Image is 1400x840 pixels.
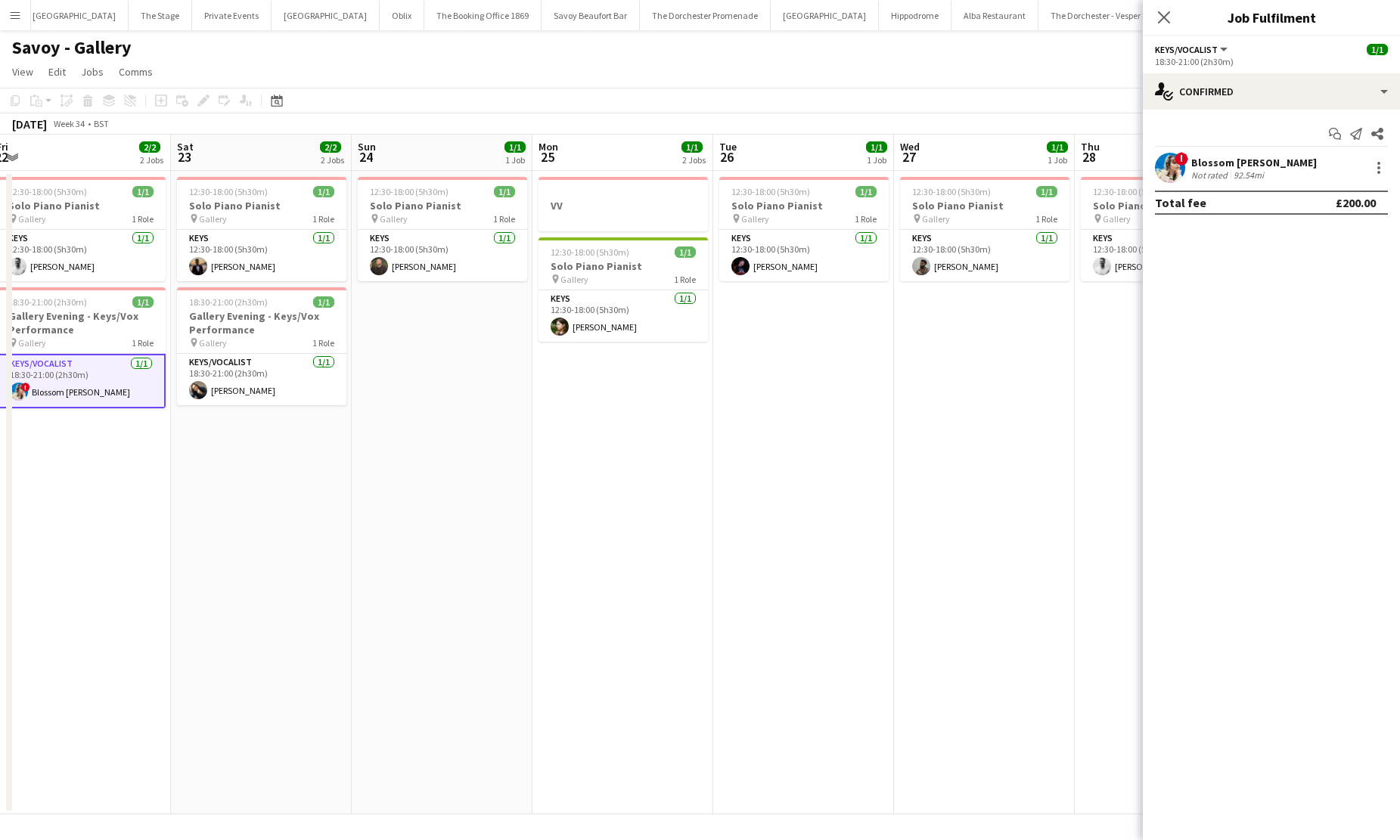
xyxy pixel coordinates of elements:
[177,140,194,153] span: Sat
[175,148,194,166] span: 23
[380,1,424,30] button: Oblix
[1155,44,1218,55] span: Keys/Vocalist
[542,1,640,30] button: Savoy Beaufort Bar
[1143,8,1400,27] h3: Job Fulfilment
[1093,186,1172,197] span: 12:30-18:00 (5h30m)
[900,177,1069,281] app-job-card: 12:30-18:00 (5h30m)1/1Solo Piano Pianist Gallery1 RoleKeys1/112:30-18:00 (5h30m)[PERSON_NAME]
[177,177,346,281] app-job-card: 12:30-18:00 (5h30m)1/1Solo Piano Pianist Gallery1 RoleKeys1/112:30-18:00 (5h30m)[PERSON_NAME]
[681,141,703,153] span: 1/1
[312,337,334,349] span: 1 Role
[321,154,344,166] div: 2 Jobs
[717,148,737,166] span: 26
[922,213,950,225] span: Gallery
[879,1,951,30] button: Hippodrome
[539,290,708,342] app-card-role: Keys1/112:30-18:00 (5h30m)[PERSON_NAME]
[1155,44,1230,55] button: Keys/Vocalist
[1155,56,1388,67] div: 18:30-21:00 (2h30m)
[1103,213,1131,225] span: Gallery
[42,62,72,82] a: Edit
[682,154,706,166] div: 2 Jobs
[1191,169,1231,181] div: Not rated
[900,140,920,153] span: Wed
[50,118,88,129] span: Week 34
[1191,156,1317,169] div: Blossom [PERSON_NAME]
[1036,186,1057,197] span: 1/1
[855,213,877,225] span: 1 Role
[951,1,1038,30] button: Alba Restaurant
[21,383,30,392] span: !
[539,259,708,273] h3: Solo Piano Pianist
[199,337,227,349] span: Gallery
[370,186,449,197] span: 12:30-18:00 (5h30m)
[1155,195,1206,210] div: Total fee
[81,65,104,79] span: Jobs
[719,177,889,281] app-job-card: 12:30-18:00 (5h30m)1/1Solo Piano Pianist Gallery1 RoleKeys1/112:30-18:00 (5h30m)[PERSON_NAME]
[313,186,334,197] span: 1/1
[912,186,991,197] span: 12:30-18:00 (5h30m)
[132,186,154,197] span: 1/1
[1081,230,1250,281] app-card-role: Keys1/112:30-18:00 (5h30m)[PERSON_NAME]
[771,1,879,30] button: [GEOGRAPHIC_DATA]
[867,154,886,166] div: 1 Job
[1175,152,1188,166] span: !
[1231,169,1267,181] div: 92.54mi
[113,62,159,82] a: Comms
[674,274,696,285] span: 1 Role
[719,140,737,153] span: Tue
[505,154,525,166] div: 1 Job
[1367,44,1388,55] span: 1/1
[8,296,87,308] span: 18:30-21:00 (2h30m)
[177,287,346,405] app-job-card: 18:30-21:00 (2h30m)1/1Gallery Evening - Keys/Vox Performance Gallery1 RoleKeys/Vocalist1/118:30-2...
[75,62,110,82] a: Jobs
[20,1,129,30] button: [GEOGRAPHIC_DATA]
[132,213,154,225] span: 1 Role
[900,199,1069,212] h3: Solo Piano Pianist
[94,118,109,129] div: BST
[551,246,629,258] span: 12:30-18:00 (5h30m)
[140,154,163,166] div: 2 Jobs
[1079,148,1100,166] span: 28
[272,1,380,30] button: [GEOGRAPHIC_DATA]
[900,230,1069,281] app-card-role: Keys1/112:30-18:00 (5h30m)[PERSON_NAME]
[539,237,708,342] app-job-card: 12:30-18:00 (5h30m)1/1Solo Piano Pianist Gallery1 RoleKeys1/112:30-18:00 (5h30m)[PERSON_NAME]
[119,65,153,79] span: Comms
[358,230,527,281] app-card-role: Keys1/112:30-18:00 (5h30m)[PERSON_NAME]
[1336,195,1376,210] div: £200.00
[177,354,346,405] app-card-role: Keys/Vocalist1/118:30-21:00 (2h30m)[PERSON_NAME]
[539,177,708,231] app-job-card: VV
[1081,177,1250,281] app-job-card: 12:30-18:00 (5h30m)1/1Solo Piano Pianist Gallery1 RoleKeys1/112:30-18:00 (5h30m)[PERSON_NAME]
[719,199,889,212] h3: Solo Piano Pianist
[1047,141,1068,153] span: 1/1
[731,186,810,197] span: 12:30-18:00 (5h30m)
[192,1,272,30] button: Private Events
[355,148,376,166] span: 24
[539,140,558,153] span: Mon
[8,186,87,197] span: 12:30-18:00 (5h30m)
[358,177,527,281] app-job-card: 12:30-18:00 (5h30m)1/1Solo Piano Pianist Gallery1 RoleKeys1/112:30-18:00 (5h30m)[PERSON_NAME]
[866,141,887,153] span: 1/1
[129,1,192,30] button: The Stage
[12,65,33,79] span: View
[139,141,160,153] span: 2/2
[177,199,346,212] h3: Solo Piano Pianist
[424,1,542,30] button: The Booking Office 1869
[177,230,346,281] app-card-role: Keys1/112:30-18:00 (5h30m)[PERSON_NAME]
[18,337,46,349] span: Gallery
[504,141,526,153] span: 1/1
[320,141,341,153] span: 2/2
[358,140,376,153] span: Sun
[493,213,515,225] span: 1 Role
[1048,154,1067,166] div: 1 Job
[48,65,66,79] span: Edit
[741,213,769,225] span: Gallery
[719,230,889,281] app-card-role: Keys1/112:30-18:00 (5h30m)[PERSON_NAME]
[1038,1,1169,30] button: The Dorchester - Vesper Bar
[132,337,154,349] span: 1 Role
